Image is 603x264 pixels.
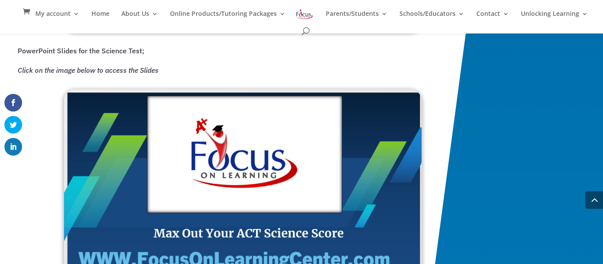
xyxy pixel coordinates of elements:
[18,66,158,74] em: Click on the image below to access the Slides
[91,11,109,26] a: Home
[476,11,509,26] a: Contact
[399,11,464,26] a: Schools/Educators
[295,8,314,21] img: Focus on Learning
[326,11,388,26] a: Parents/Students
[35,11,79,26] a: My account
[121,11,158,26] a: About Us
[521,11,588,26] a: Unlocking Learning
[170,11,286,26] a: Online Products/Tutoring Packages
[18,45,481,64] p: PowerPoint Slides for the Science Test;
